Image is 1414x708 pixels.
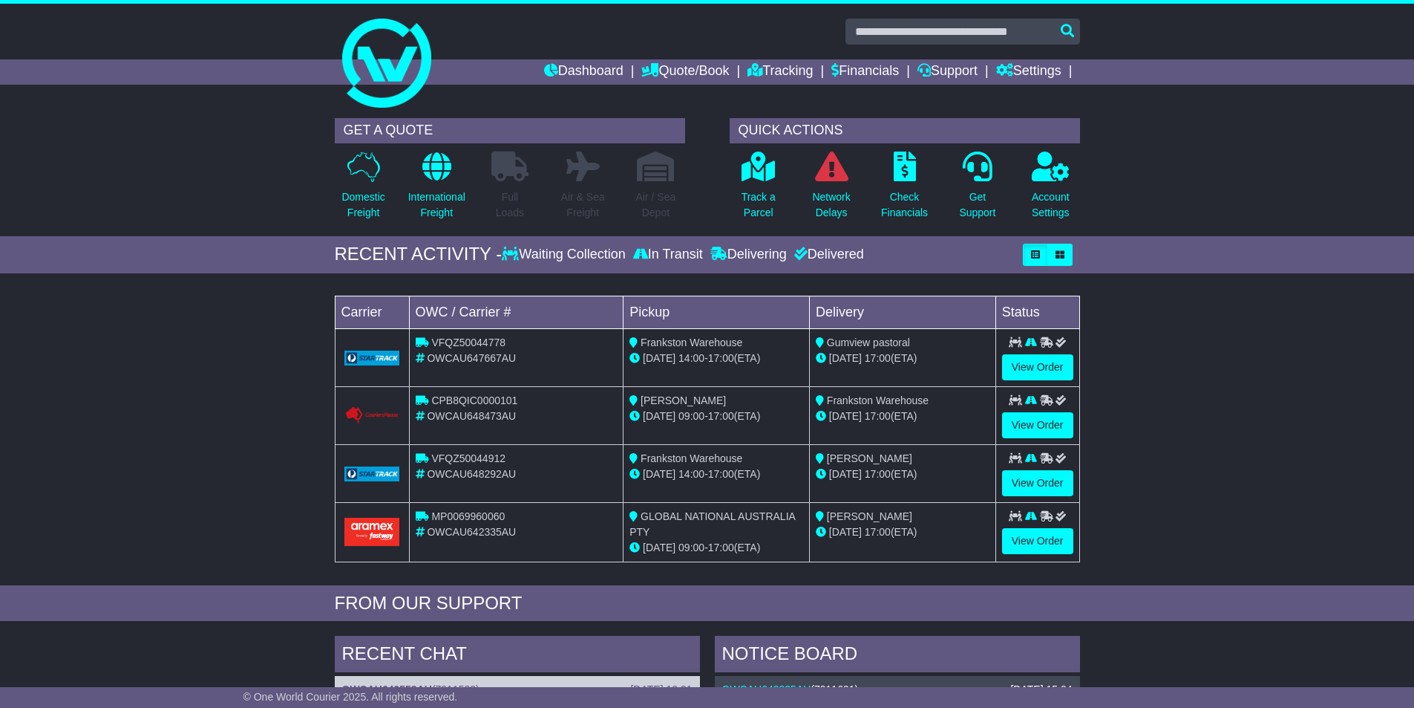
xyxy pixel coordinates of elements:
[1031,151,1070,229] a: AccountSettings
[427,468,516,480] span: OWCAU648292AU
[1002,528,1073,554] a: View Order
[829,526,862,538] span: [DATE]
[335,593,1080,614] div: FROM OUR SUPPORT
[865,468,891,480] span: 17:00
[344,406,400,424] img: GetCarrierServiceLogo
[707,247,791,263] div: Delivering
[722,683,811,695] a: OWCAU642335AU
[678,468,704,480] span: 14:00
[629,540,803,556] div: - (ETA)
[431,394,517,406] span: CPB8QIC0000101
[827,337,910,348] span: Gumview pastoral
[958,151,996,229] a: GetSupport
[827,452,912,464] span: [PERSON_NAME]
[747,59,813,85] a: Tracking
[636,189,676,221] p: Air / Sea Depot
[431,337,505,348] span: VFQZ50044778
[722,683,1073,696] div: ( )
[881,189,928,221] p: Check Financials
[827,510,912,522] span: [PERSON_NAME]
[335,636,700,676] div: RECENT CHAT
[678,410,704,422] span: 09:00
[1002,470,1073,496] a: View Order
[342,683,432,695] a: OWCAU640558AU
[678,352,704,364] span: 14:00
[243,691,458,703] span: © One World Courier 2025. All rights reserved.
[431,510,505,522] span: MP0069960060
[809,296,995,328] td: Delivery
[1002,354,1073,380] a: View Order
[995,296,1079,328] td: Status
[831,59,899,85] a: Financials
[643,410,675,422] span: [DATE]
[829,410,862,422] span: [DATE]
[641,394,726,406] span: [PERSON_NAME]
[829,352,862,364] span: [DATE]
[623,296,810,328] td: Pickup
[1010,683,1072,696] div: [DATE] 15:04
[827,394,929,406] span: Frankston Warehouse
[561,189,605,221] p: Air & Sea Freight
[708,410,734,422] span: 17:00
[816,409,989,424] div: (ETA)
[427,526,516,538] span: OWCAU642335AU
[708,352,734,364] span: 17:00
[816,524,989,540] div: (ETA)
[816,351,989,366] div: (ETA)
[630,683,692,696] div: [DATE] 10:31
[708,542,734,553] span: 17:00
[409,296,623,328] td: OWC / Carrier #
[629,467,803,482] div: - (ETA)
[629,351,803,366] div: - (ETA)
[629,409,803,424] div: - (ETA)
[812,189,850,221] p: Network Delays
[730,118,1080,143] div: QUICK ACTIONS
[344,467,400,481] img: GetCarrierServiceLogo
[436,683,477,695] span: 7911533
[431,452,505,464] span: VFQZ50044912
[544,59,623,85] a: Dashboard
[791,247,864,263] div: Delivered
[814,683,855,695] span: 7911691
[335,244,503,265] div: RECENT ACTIVITY -
[643,468,675,480] span: [DATE]
[407,151,466,229] a: InternationalFreight
[865,410,891,422] span: 17:00
[880,151,929,229] a: CheckFinancials
[341,151,385,229] a: DomesticFreight
[708,468,734,480] span: 17:00
[344,351,400,366] img: GetCarrierServiceLogo
[811,151,851,229] a: NetworkDelays
[865,352,891,364] span: 17:00
[491,189,528,221] p: Full Loads
[829,468,862,480] span: [DATE]
[641,337,742,348] span: Frankston Warehouse
[427,410,516,422] span: OWCAU648473AU
[959,189,995,221] p: Get Support
[502,247,629,263] div: Waiting Collection
[917,59,978,85] a: Support
[641,59,729,85] a: Quote/Book
[643,352,675,364] span: [DATE]
[335,296,409,328] td: Carrier
[865,526,891,538] span: 17:00
[742,189,776,221] p: Track a Parcel
[741,151,776,229] a: Track aParcel
[629,510,795,538] span: GLOBAL NATIONAL AUSTRALIA PTY
[342,683,693,696] div: ( )
[629,247,707,263] div: In Transit
[715,636,1080,676] div: NOTICE BOARD
[816,467,989,482] div: (ETA)
[408,189,465,221] p: International Freight
[996,59,1061,85] a: Settings
[1032,189,1070,221] p: Account Settings
[341,189,384,221] p: Domestic Freight
[643,542,675,553] span: [DATE]
[427,352,516,364] span: OWCAU647667AU
[678,542,704,553] span: 09:00
[1002,412,1073,438] a: View Order
[641,452,742,464] span: Frankston Warehouse
[344,518,400,545] img: Aramex.png
[335,118,685,143] div: GET A QUOTE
